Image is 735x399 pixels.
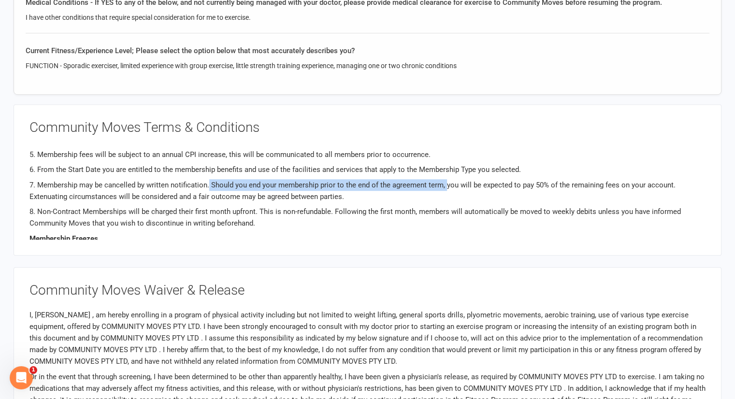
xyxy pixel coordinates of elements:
p: 5. Membership fees will be subject to an annual CPI increase, this will be communicated to all me... [29,149,706,160]
div: I have other conditions that require special consideration for me to exercise. [26,12,709,23]
p: 8. Non-Contract Memberships will be charged their first month upfront. This is non-refundable. Fo... [29,206,706,229]
h3: Community Moves Waiver & Release [29,283,706,298]
p: 7. Membership may be cancelled by written notification. Should you end your membership prior to t... [29,179,706,202]
span: 1 [29,366,37,374]
p: I, [PERSON_NAME] [29,309,706,367]
div: FUNCTION - Sporadic exerciser, limited experience with group exercise, little strength training e... [26,60,709,71]
div: Current Fitness/Experience Level; Please select the option below that most accurately describes you? [26,45,709,57]
signed-waiver-collapsible-panel: waiver.signed_waiver_form_attributes.gym_tacs_title [14,104,721,256]
span: , am hereby enrolling in a program of physical activity including but not limited to weight lifti... [29,311,703,366]
h3: Community Moves Terms & Conditions [29,120,706,135]
p: 6. From the Start Date you are entitled to the membership benefits and use of the facilities and ... [29,164,706,175]
iframe: Intercom live chat [10,366,33,389]
span: Membership Freezes [29,234,98,243]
